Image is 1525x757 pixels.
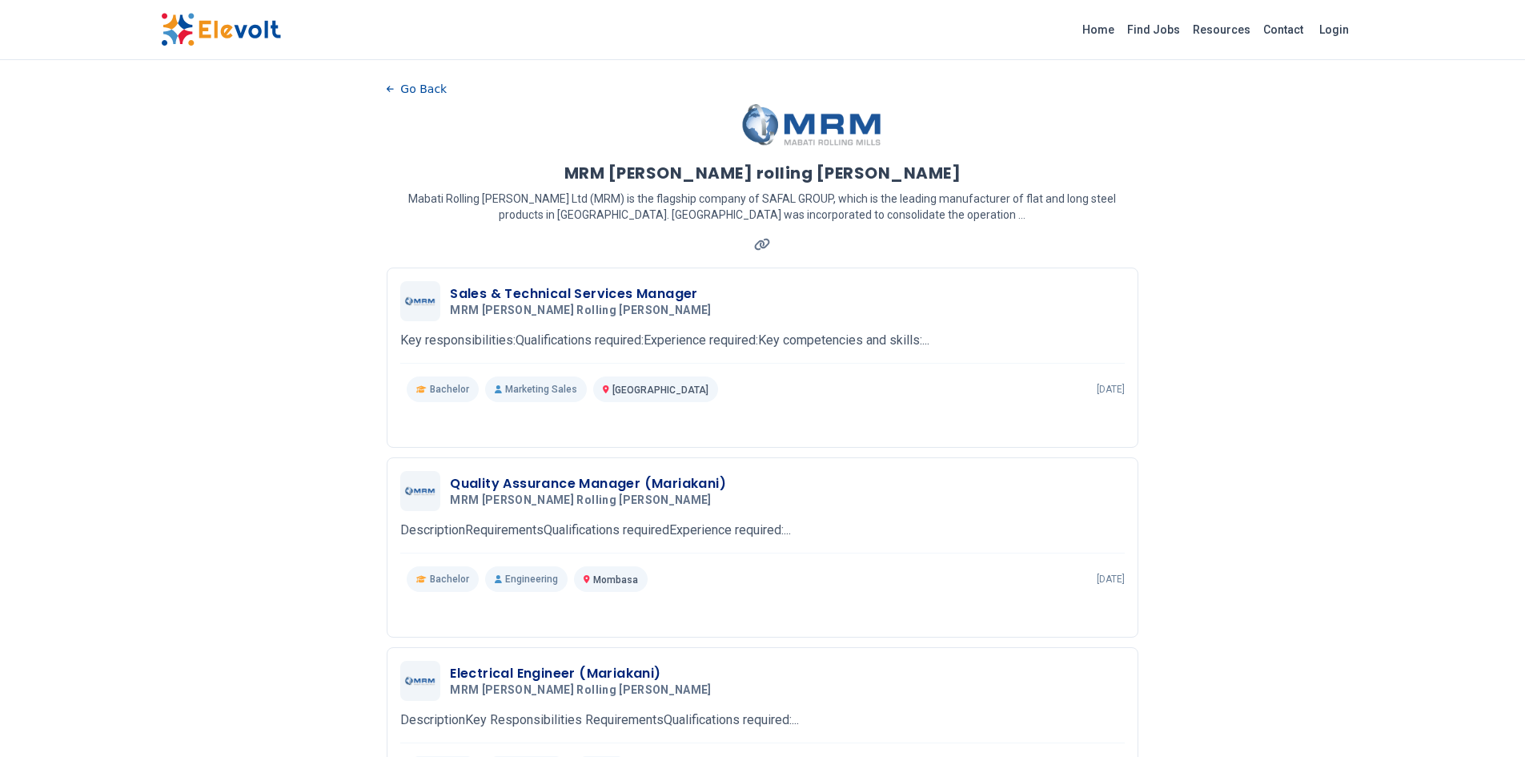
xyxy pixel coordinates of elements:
[450,493,712,508] span: MRM [PERSON_NAME] rolling [PERSON_NAME]
[400,281,1125,402] a: MRM Mabati rolling MillsSales & Technical Services ManagerMRM [PERSON_NAME] rolling [PERSON_NAME]...
[593,574,638,586] span: Mombasa
[430,383,469,396] span: Bachelor
[1121,17,1186,42] a: Find Jobs
[404,296,436,307] img: MRM Mabati rolling Mills
[404,486,436,497] img: MRM Mabati rolling Mills
[450,304,712,318] span: MRM [PERSON_NAME] rolling [PERSON_NAME]
[450,284,718,304] h3: Sales & Technical Services Manager
[450,474,726,493] h3: Quality Assurance Manager (Mariakani)
[430,573,469,586] span: Bachelor
[1310,14,1358,46] a: Login
[1097,573,1125,586] p: [DATE]
[612,385,708,396] span: [GEOGRAPHIC_DATA]
[400,331,1125,350] p: Key responsibilities:Qualifications required:Experience required:Key competencies and skills:...
[161,77,362,558] iframe: Advertisement
[450,664,718,683] h3: Electrical Engineer (Mariakani)
[404,676,436,687] img: MRM Mabati rolling Mills
[450,683,712,698] span: MRM [PERSON_NAME] rolling [PERSON_NAME]
[400,711,1125,730] p: DescriptionKey Responsibilities RequirementsQualifications required:...
[400,471,1125,592] a: MRM Mabati rolling MillsQuality Assurance Manager (Mariakani)MRM [PERSON_NAME] rolling [PERSON_NA...
[1076,17,1121,42] a: Home
[1186,17,1257,42] a: Resources
[485,566,568,592] p: Engineering
[161,13,281,46] img: Elevolt
[1164,77,1365,558] iframe: Advertisement
[1257,17,1310,42] a: Contact
[387,191,1138,223] p: Mabati Rolling [PERSON_NAME] Ltd (MRM) is the flagship company of SAFAL GROUP, which is the leadi...
[387,77,447,101] button: Go Back
[564,162,961,184] h1: MRM [PERSON_NAME] rolling [PERSON_NAME]
[1097,383,1125,396] p: [DATE]
[485,376,587,402] p: Marketing Sales
[400,521,1125,540] p: DescriptionRequirementsQualifications requiredExperience required:...
[738,101,889,149] img: MRM Mabati rolling Mills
